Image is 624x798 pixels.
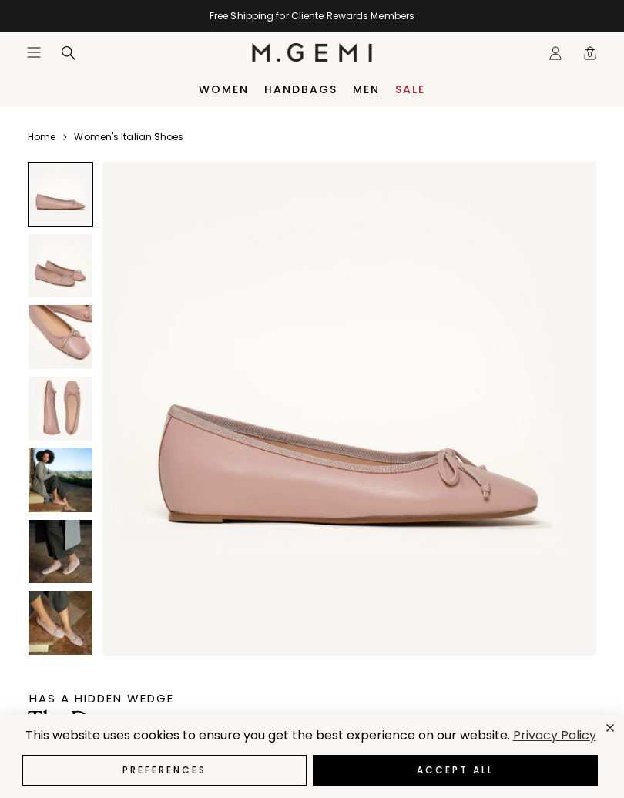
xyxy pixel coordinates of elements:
[29,234,92,298] img: The Danza
[29,448,92,512] img: The Danza
[199,83,249,96] a: Women
[510,726,598,746] a: Privacy Policy (opens in a new tab)
[25,726,510,744] span: This website uses cookies to ensure you get the best experience on our website.
[29,692,349,704] div: Has A Hidden Wedge
[353,83,380,96] a: Men
[582,49,598,64] span: 0
[604,722,616,734] div: close
[395,83,425,96] a: Sale
[29,377,92,441] img: The Danza
[252,43,373,62] img: M.Gemi
[29,591,92,655] img: The Danza
[74,131,183,143] a: Women's Italian Shoes
[313,755,599,786] button: Accept All
[26,45,42,60] button: Open site menu
[29,305,92,369] img: The Danza
[29,520,92,584] img: The Danza
[264,83,337,96] a: Handbags
[22,755,307,786] button: Preferences
[102,162,596,655] img: The Danza
[28,131,55,143] a: Home
[28,709,349,732] h1: The Danza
